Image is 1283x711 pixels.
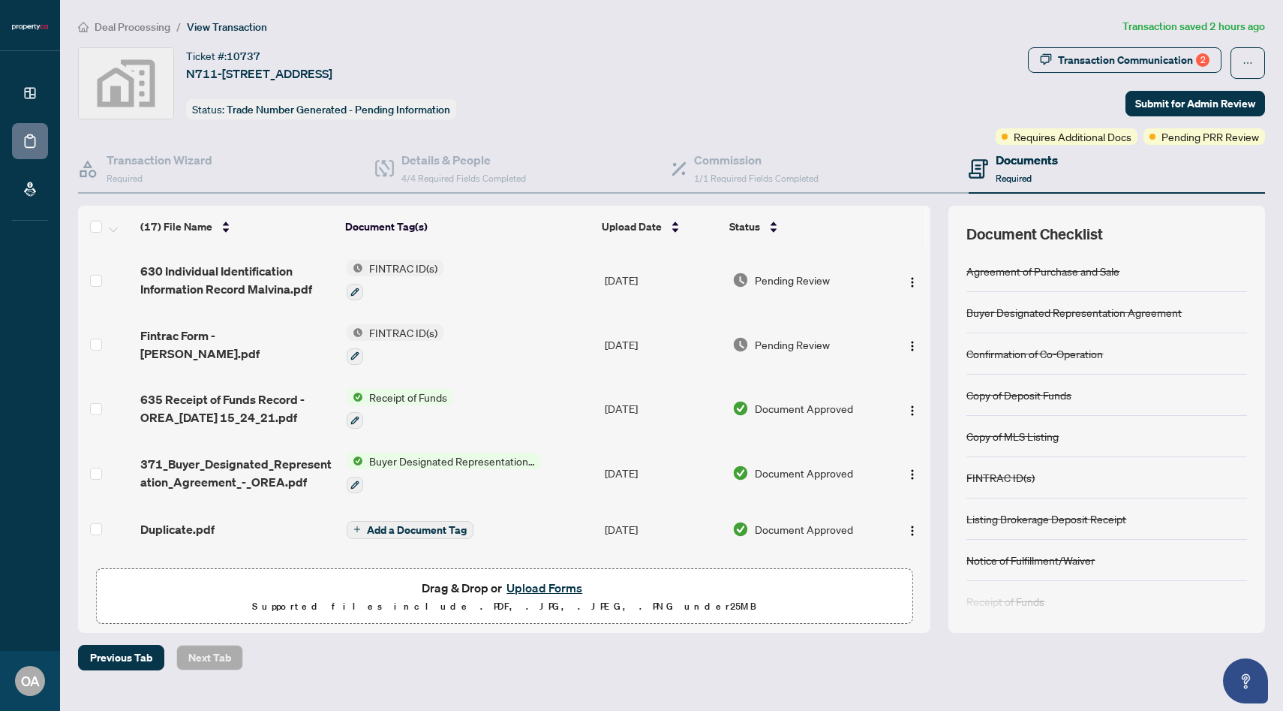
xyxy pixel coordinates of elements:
button: Logo [900,396,924,420]
div: Notice of Fulfillment/Waiver [966,552,1095,568]
span: Trade Number Generated - Pending Information [227,103,450,116]
button: Upload Forms [502,578,587,598]
span: FINTRAC ID(s) [363,324,443,341]
button: Status IconFINTRAC ID(s) [347,324,443,365]
span: 371_Buyer_Designated_Representation_Agreement_-_OREA.pdf [140,455,335,491]
th: Upload Date [596,206,723,248]
img: Status Icon [347,389,363,405]
span: 10737 [227,50,260,63]
span: Pending Review [755,336,830,353]
span: Submit for Admin Review [1135,92,1255,116]
td: [DATE] [599,505,726,553]
img: Logo [906,340,918,352]
li: / [176,18,181,35]
span: Document Approved [755,465,853,481]
img: Logo [906,468,918,481]
button: Logo [900,333,924,357]
div: Ticket #: [186,47,260,65]
img: Logo [906,276,918,288]
img: Logo [906,525,918,537]
td: [DATE] [599,441,726,505]
span: OA [21,670,40,691]
span: Pending PRR Review [1161,128,1259,145]
span: Required [107,173,143,184]
div: Transaction Communication [1058,48,1209,72]
div: Agreement of Purchase and Sale [966,263,1119,279]
td: [DATE] [599,377,726,441]
img: Logo [906,405,918,417]
button: Status IconBuyer Designated Representation Agreement [347,453,541,493]
button: Open asap [1223,658,1268,703]
div: Buyer Designated Representation Agreement [966,304,1182,321]
span: (17) File Name [140,218,212,235]
h4: Commission [694,151,819,169]
button: Logo [900,517,924,541]
p: Supported files include .PDF, .JPG, .JPEG, .PNG under 25 MB [106,598,903,616]
button: Logo [900,461,924,485]
button: Logo [900,268,924,292]
button: Status IconFINTRAC ID(s) [347,260,443,300]
span: Document Approved [755,400,853,417]
img: Status Icon [347,324,363,341]
div: 2 [1196,53,1209,67]
span: 1/1 Required Fields Completed [694,173,819,184]
span: Drag & Drop or [422,578,587,598]
span: Receipt of Funds [363,389,453,405]
span: Buyer Designated Representation Agreement [363,453,541,469]
button: Add a Document Tag [347,520,473,539]
th: Document Tag(s) [339,206,596,248]
div: Listing Brokerage Deposit Receipt [966,511,1126,527]
div: Copy of Deposit Funds [966,387,1071,403]
button: Status IconReceipt of Funds [347,389,453,429]
h4: Documents [996,151,1058,169]
span: Upload Date [602,218,662,235]
img: Document Status [732,465,749,481]
span: plus [353,526,361,533]
span: Document Approved [755,521,853,538]
div: Copy of MLS Listing [966,428,1059,444]
span: Add a Document Tag [367,525,467,535]
span: Drag & Drop orUpload FormsSupported files include .PDF, .JPG, .JPEG, .PNG under25MB [97,569,912,625]
td: [DATE] [599,312,726,377]
span: N711-[STREET_ADDRESS] [186,65,332,83]
img: Document Status [732,272,749,288]
span: Status [729,218,760,235]
span: Pending Review [755,272,830,288]
td: [DATE] [599,553,726,618]
button: Transaction Communication2 [1028,47,1221,73]
span: Required [996,173,1032,184]
img: Document Status [732,336,749,353]
span: FINTRAC ID(s) [363,260,443,276]
button: Submit for Admin Review [1125,91,1265,116]
span: View Transaction [187,20,267,34]
div: Confirmation of Co-Operation [966,345,1103,362]
span: Document Checklist [966,224,1103,245]
span: Previous Tab [90,646,152,670]
article: Transaction saved 2 hours ago [1122,18,1265,35]
button: Previous Tab [78,645,164,670]
span: 635 Receipt of Funds Record - OREA_[DATE] 15_24_21.pdf [140,390,335,426]
span: Duplicate.pdf [140,520,215,538]
span: Fintrac Form - [PERSON_NAME].pdf [140,327,335,363]
div: Status: [186,99,456,119]
span: home [78,22,89,32]
h4: Details & People [401,151,526,169]
img: logo [12,23,48,32]
img: svg%3e [79,48,173,119]
div: FINTRAC ID(s) [966,469,1035,486]
th: (17) File Name [134,206,340,248]
span: Requires Additional Docs [1014,128,1131,145]
span: ellipsis [1242,58,1253,68]
th: Status [723,206,882,248]
img: Document Status [732,400,749,417]
span: 630 Individual Identification Information Record Malvina.pdf [140,262,335,298]
h4: Transaction Wizard [107,151,212,169]
img: Document Status [732,521,749,538]
span: Deal Processing [95,20,170,34]
button: Add a Document Tag [347,521,473,539]
img: Status Icon [347,453,363,469]
img: Status Icon [347,260,363,276]
span: 4/4 Required Fields Completed [401,173,526,184]
td: [DATE] [599,248,726,312]
button: Next Tab [176,645,243,670]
